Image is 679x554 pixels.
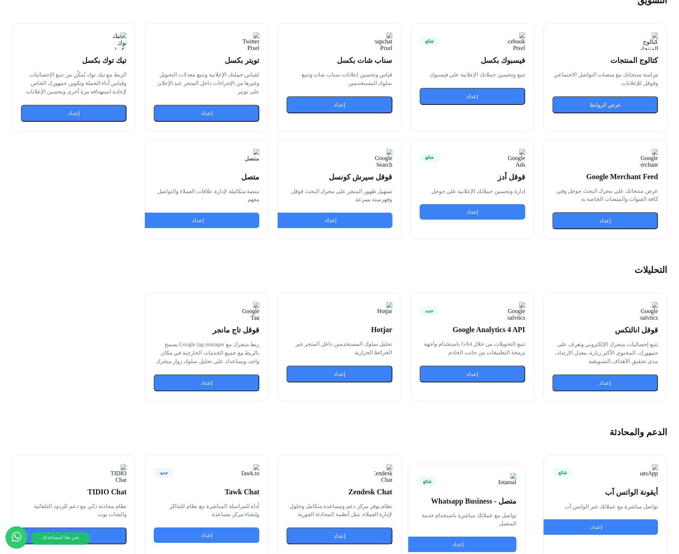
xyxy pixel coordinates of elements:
[21,488,127,496] h3: TIDIO Chat
[420,153,440,163] span: شائع
[287,173,392,181] h3: قوقل سيرش كونسل
[552,374,658,391] button: إعداد
[242,464,259,482] img: Tawk.to
[3,265,676,275] h2: التحليلات
[417,511,516,528] p: تواصل مع عملائك مباشرة باستخدام خدمة المتصل
[242,302,259,320] img: Google Tag Manager
[154,56,259,65] h3: تويتر بكسل
[552,468,573,477] span: شائع
[375,302,392,320] img: Hotjar
[420,204,525,220] button: إعداد
[508,32,525,50] img: Facebook Pixel
[109,464,127,482] img: TIDIO Chat
[287,326,392,334] h3: Hotjar
[552,71,658,88] p: مزامنة منتجاتك مع منصات التواصل الاجتماعي وقوقل للإعلانات
[535,519,658,535] a: إعداد
[552,56,658,65] h3: كتالوج المنتجات
[417,497,516,505] h3: متصل - Whatsapp Business
[499,473,516,491] img: Motassal
[269,213,392,228] a: إعداد
[287,340,392,357] p: تحليل سلوك المستخدمين داخل المتجر عبر الخرائط الحرارية
[420,36,440,46] span: شائع
[287,502,392,519] p: نظام يوفر مركز دعم ومساعدة متكامل وحلول لإدارة العملاء، مثل أنظمة المحادثة الفورية
[420,306,440,316] span: جديد
[420,340,525,357] p: تتبع التحويلات من خلال GA4 باستخدام واجهة برمجة التطبيقات من جانب الخادم
[420,71,525,79] p: تتبع وتحسين حملاتك الإعلانية على فيسبوك
[552,187,658,204] p: عرض منتجاتك على محرك البحث جوجل وفي كافة القنوات والمنصات الخاصة به
[136,213,259,228] a: إعداد
[552,502,658,511] p: تواصل مباشرة مع عملائك عبر الواتس آب
[420,366,525,383] button: إعداد
[154,187,259,204] p: منصة متكاملة لإدارة علاقات العملاء والتواصل معهم
[287,96,392,113] button: إعداد
[154,374,259,391] button: إعداد
[287,488,392,496] h3: Zendesk Chat
[375,149,392,167] img: Google Search Console
[21,528,127,544] button: إعداد
[154,340,259,365] p: ربط متجرك مع Google tag manager يسمح بالربط مع جميع الخدمات الخارجية في مكان واحد، ويساعدك على تح...
[154,528,259,543] button: إعداد
[420,56,525,65] h3: فيسبوك بكسل
[21,502,127,519] p: نظام محادثة ذكي مع دعم للردود التلقائية والشات بوت
[154,71,259,96] p: لقياس حملتك الإعلانية وتتبع معدلات التحويل وغيرها من الإجراءات داخل المتجر عند الإعلان على تويتر
[287,56,392,65] h3: سناب شات بكسل
[154,173,259,181] h3: متصل
[287,528,392,544] button: إعداد
[420,187,525,196] p: إدارة وتحسين حملاتك الإعلانية على جوجل
[3,427,676,437] h2: الدعم والمحادثة
[508,149,525,167] img: Google Ads
[287,366,392,383] button: إعداد
[640,149,658,167] img: Google Merchant Feed
[375,32,392,50] img: Snapchat Pixel
[552,326,658,334] h3: قوقل انالتكس
[552,340,658,365] p: تتبع إحصائيات متجرك الإلكتروني وتعرف على جمهورك، المحتوى الأكثر زيارة، معدل الارتداد، مدى تحقيق ا...
[154,468,174,477] span: جديد
[21,56,127,65] h3: تيك توك بكسل
[287,187,392,204] p: تسهيل ظهور المتجر على محرك البحث قوقل وفهرسته بسرعة
[640,464,658,482] img: WhatsApp
[420,88,525,105] button: إعداد
[552,173,658,181] h3: Google Merchant Feed
[154,105,259,122] button: إعداد
[508,302,525,320] img: Google Analytics 4 API
[640,302,658,320] img: Google Analytics
[242,149,259,167] img: متصل
[109,32,127,50] img: تيك توك بكسل
[242,32,259,50] img: Twitter Pixel
[21,71,127,96] p: الربط مع تيك توك يُمكّن من تتبع الإحصائيات وقياس أداء الحملة وتكوين جمهورك الخاص لإعادة استهدافه ...
[552,96,658,113] button: عرض الروابط
[154,502,259,519] p: أداة للمراسلة المباشرة مع نظام للتذاكر وإنشاء مركز مساعدة
[420,326,525,334] h3: Google Analytics 4 API
[420,173,525,181] h3: قوقل أدز
[552,212,658,229] button: إعداد
[154,326,259,334] h3: قوقل تاج مانجر
[640,32,658,50] img: كتالوج المنتجات
[399,537,516,552] a: إعداد
[21,105,127,122] button: إعداد
[552,488,658,497] h3: أيقونة الواتس آب
[287,71,392,88] p: قياس وتحسين إعلانات سناب شات وتتبع سلوك المستخدمين
[375,464,392,482] img: Zendesk Chat
[154,488,259,496] h3: Tawk Chat
[417,477,437,486] span: شائع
